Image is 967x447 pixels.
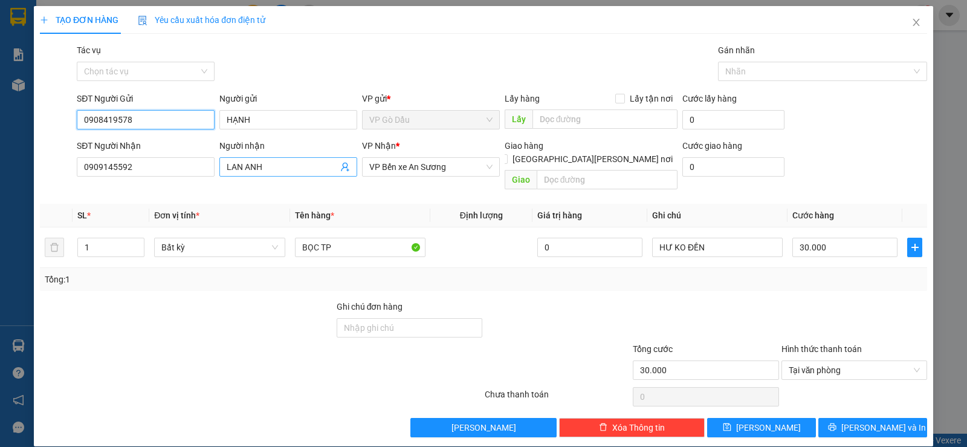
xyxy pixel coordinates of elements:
[95,36,166,51] span: 01 Võ Văn Truyện, KP.1, Phường 2
[219,92,357,105] div: Người gửi
[95,19,163,34] span: Bến xe [GEOGRAPHIC_DATA]
[537,170,678,189] input: Dọc đường
[559,418,705,437] button: deleteXóa Thông tin
[483,388,632,409] div: Chưa thanh toán
[532,109,678,129] input: Dọc đường
[612,421,665,434] span: Xóa Thông tin
[340,162,350,172] span: user-add
[45,238,64,257] button: delete
[718,45,755,55] label: Gán nhãn
[362,92,500,105] div: VP gửi
[138,16,147,25] img: icon
[682,110,784,129] input: Cước lấy hàng
[652,238,783,257] input: Ghi Chú
[4,78,128,85] span: [PERSON_NAME]:
[505,94,540,103] span: Lấy hàng
[219,139,357,152] div: Người nhận
[369,158,493,176] span: VP Bến xe An Sương
[4,7,58,60] img: logo
[95,7,166,17] strong: ĐỒNG PHƯỚC
[818,418,927,437] button: printer[PERSON_NAME] và In
[505,141,543,151] span: Giao hàng
[77,139,215,152] div: SĐT Người Nhận
[451,421,516,434] span: [PERSON_NAME]
[60,77,128,86] span: VPGD1208250022
[77,210,87,220] span: SL
[505,170,537,189] span: Giao
[362,141,396,151] span: VP Nhận
[154,210,199,220] span: Đơn vị tính
[410,418,556,437] button: [PERSON_NAME]
[908,243,922,252] span: plus
[369,111,493,129] span: VP Gò Dầu
[899,6,933,40] button: Close
[625,92,678,105] span: Lấy tận nơi
[828,423,836,432] span: printer
[537,238,642,257] input: 0
[792,210,834,220] span: Cước hàng
[723,423,731,432] span: save
[537,210,582,220] span: Giá trị hàng
[505,109,532,129] span: Lấy
[337,318,482,338] input: Ghi chú đơn hàng
[508,152,678,166] span: [GEOGRAPHIC_DATA][PERSON_NAME] nơi
[682,157,784,177] input: Cước giao hàng
[633,344,673,354] span: Tổng cước
[161,238,277,256] span: Bất kỳ
[77,92,215,105] div: SĐT Người Gửi
[77,45,101,55] label: Tác vụ
[295,238,425,257] input: VD: Bàn, Ghế
[40,16,48,24] span: plus
[138,15,265,25] span: Yêu cầu xuất hóa đơn điện tử
[647,204,788,227] th: Ghi chú
[295,210,334,220] span: Tên hàng
[736,421,801,434] span: [PERSON_NAME]
[841,421,926,434] span: [PERSON_NAME] và In
[682,94,737,103] label: Cước lấy hàng
[27,88,74,95] span: 12:38:56 [DATE]
[33,65,148,75] span: -----------------------------------------
[907,238,922,257] button: plus
[707,418,816,437] button: save[PERSON_NAME]
[911,18,921,27] span: close
[599,423,607,432] span: delete
[40,15,118,25] span: TẠO ĐƠN HÀNG
[789,361,920,379] span: Tại văn phòng
[45,273,374,286] div: Tổng: 1
[4,88,74,95] span: In ngày:
[682,141,742,151] label: Cước giao hàng
[95,54,148,61] span: Hotline: 19001152
[781,344,862,354] label: Hình thức thanh toán
[337,302,403,312] label: Ghi chú đơn hàng
[460,210,503,220] span: Định lượng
